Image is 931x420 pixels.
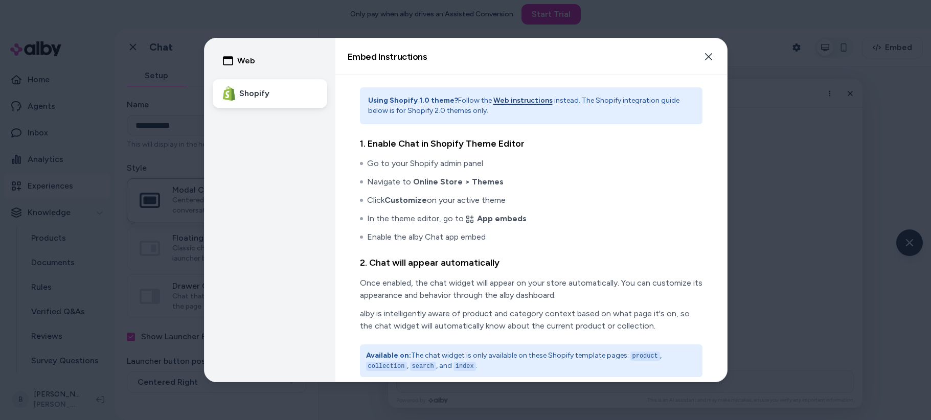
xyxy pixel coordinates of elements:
span: Navigate to [367,176,504,188]
p: Follow the instead. The Shopify integration guide below is for Shopify 2.0 themes only. [368,96,694,116]
span: Click on your active theme [367,194,506,206]
strong: Using Shopify 1.0 theme? [368,96,458,105]
strong: Online Store > Themes [413,177,504,186]
button: Shopify [213,79,327,108]
h2: Embed Instructions [348,52,427,61]
p: The chat widget is only available on these Shopify template pages: , , , and . [366,351,696,371]
strong: App embeds [477,214,527,223]
p: alby is intelligently aware of product and category context based on what page it's on, so the ch... [360,308,702,332]
code: index [453,362,476,371]
code: collection [366,362,407,371]
button: Web instructions [493,96,553,106]
span: Enable the alby Chat app embed [367,231,486,243]
span: Go to your Shopify admin panel [367,157,483,170]
img: Shopify Logo [223,86,235,100]
p: Once enabled, the chat widget will appear on your store automatically. You can customize its appe... [360,277,702,301]
strong: Available on: [366,351,411,360]
button: Web [213,46,327,75]
code: search [410,362,436,371]
span: In the theme editor, go to [367,213,527,225]
strong: Customize [384,195,427,205]
h3: 2. Chat will appear automatically [360,255,702,270]
h3: 1. Enable Chat in Shopify Theme Editor [360,136,702,151]
code: product [630,352,660,361]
